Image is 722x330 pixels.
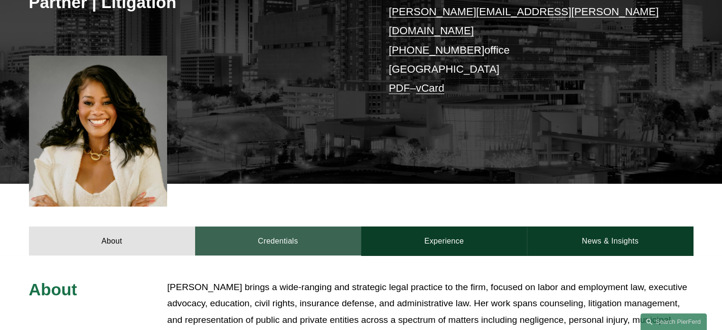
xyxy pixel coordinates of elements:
a: Experience [361,226,527,255]
a: PDF [389,82,410,94]
a: Credentials [195,226,361,255]
a: vCard [416,82,444,94]
a: About [29,226,195,255]
a: [PERSON_NAME][EMAIL_ADDRESS][PERSON_NAME][DOMAIN_NAME] [389,6,659,37]
a: Search this site [640,313,707,330]
span: About [29,280,77,299]
a: [PHONE_NUMBER] [389,44,485,56]
a: News & Insights [527,226,693,255]
p: office [GEOGRAPHIC_DATA] – [389,2,666,98]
